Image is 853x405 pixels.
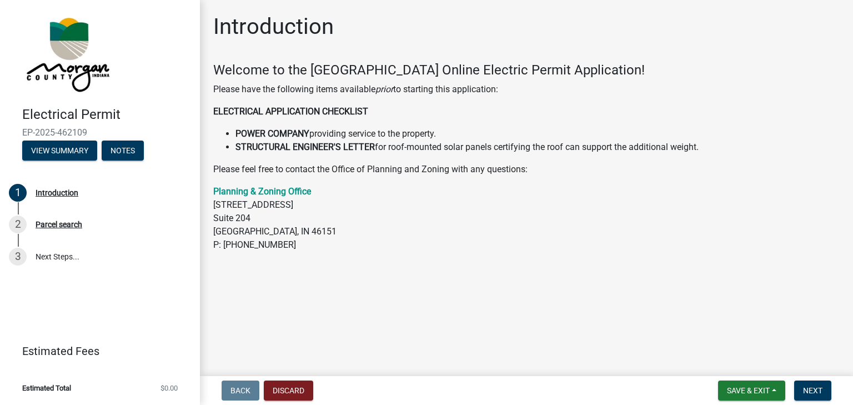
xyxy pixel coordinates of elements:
button: Notes [102,141,144,161]
wm-modal-confirm: Summary [22,147,97,156]
button: Save & Exit [718,381,785,401]
p: Please feel free to contact the Office of Planning and Zoning with any questions: [213,163,840,176]
div: Parcel search [36,221,82,228]
a: Estimated Fees [9,340,182,362]
i: prior [375,84,393,94]
strong: ELECTRICAL APPLICATION CHECKLIST [213,106,368,117]
h4: Electrical Permit [22,107,191,123]
button: Back [222,381,259,401]
h1: Introduction [213,13,334,40]
div: Introduction [36,189,78,197]
span: Save & Exit [727,386,770,395]
div: 3 [9,248,27,266]
p: [STREET_ADDRESS] Suite 204 [GEOGRAPHIC_DATA], IN 46151 P: [PHONE_NUMBER] [213,185,840,252]
button: Discard [264,381,313,401]
div: 2 [9,216,27,233]
h4: Welcome to the [GEOGRAPHIC_DATA] Online Electric Permit Application! [213,62,840,78]
strong: STRUCTURAL ENGINEER'S LETTER [235,142,375,152]
button: Next [794,381,831,401]
button: View Summary [22,141,97,161]
span: Back [230,386,250,395]
wm-modal-confirm: Notes [102,147,144,156]
span: EP-2025-462109 [22,127,178,138]
p: Please have the following items available to starting this application: [213,83,840,96]
li: for roof-mounted solar panels certifying the roof can support the additional weight. [235,141,840,154]
div: 1 [9,184,27,202]
img: Morgan County, Indiana [22,12,112,95]
strong: POWER COMPANY [235,128,309,139]
span: Estimated Total [22,384,71,392]
span: Next [803,386,822,395]
li: providing service to the property. [235,127,840,141]
a: Planning & Zoning Office [213,186,311,197]
span: $0.00 [160,384,178,392]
